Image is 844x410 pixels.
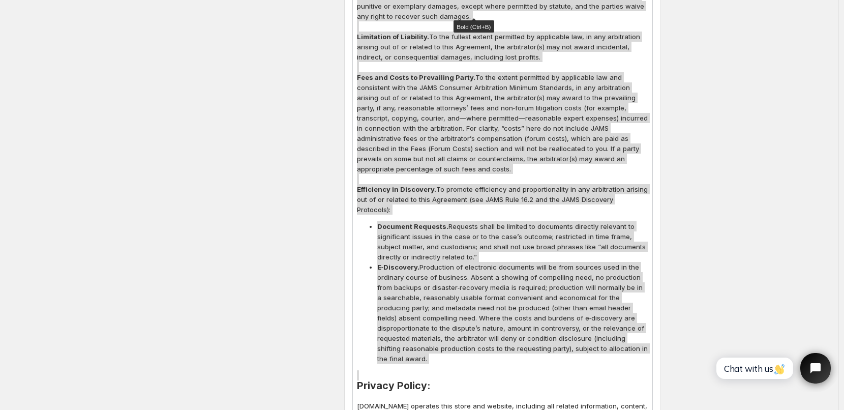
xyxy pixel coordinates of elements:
[357,32,648,62] p: To the fullest extent permitted by applicable law, in any arbitration arising out of or related t...
[377,263,419,271] strong: E‑Discovery.
[357,185,436,193] strong: Efficiency in Discovery.
[457,23,491,30] span: Bold (Ctrl+B)
[357,72,648,174] p: To the extent permitted by applicable law and consistent with the JAMS Consumer Arbitration Minim...
[705,344,839,392] iframe: Tidio Chat
[377,222,448,230] strong: Document Requests.
[377,262,648,364] span: Production of electronic documents will be from sources used in the ordinary course of business. ...
[377,221,648,262] span: Requests shall be limited to documents directly relevant to significant issues in the case or to ...
[357,184,648,215] p: To promote efficiency and proportionality in any arbitration arising out of or related to this Ag...
[357,33,429,41] strong: Limitation of Liability.
[357,380,648,391] h2: Privacy Policy:
[357,73,475,81] strong: Fees and Costs to Prevailing Party.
